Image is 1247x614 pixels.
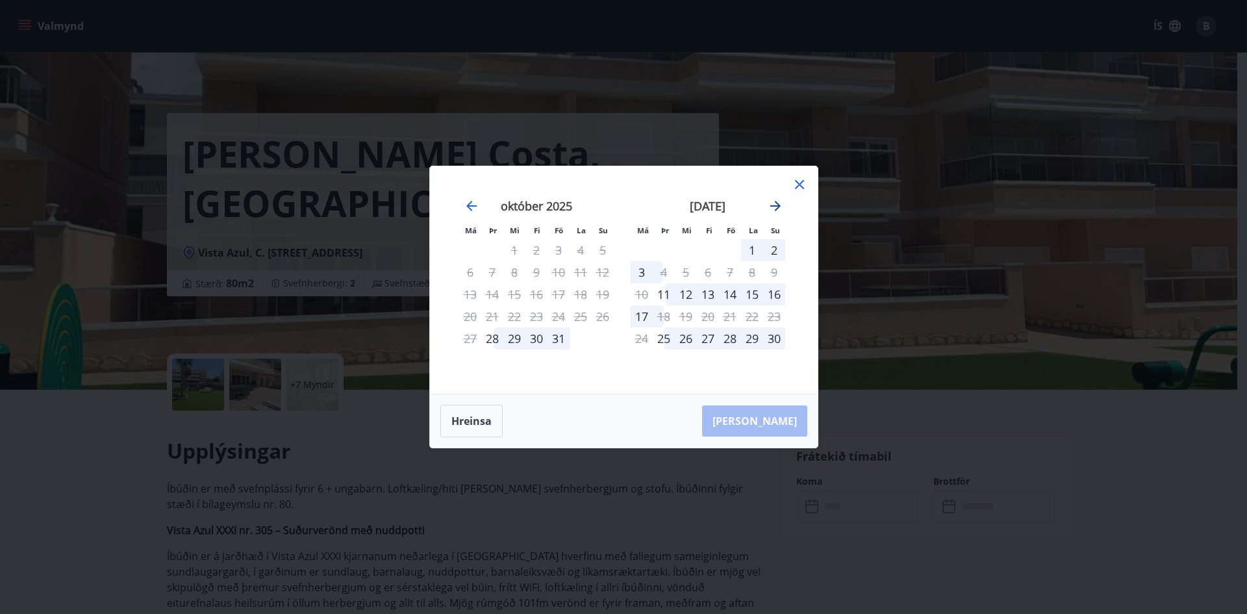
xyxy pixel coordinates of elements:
small: Mi [510,225,520,235]
td: Not available. þriðjudagur, 18. nóvember 2025 [653,305,675,327]
small: Mi [682,225,692,235]
small: Fö [727,225,735,235]
td: Not available. laugardagur, 8. nóvember 2025 [741,261,763,283]
td: Choose fimmtudagur, 30. október 2025 as your check-in date. It’s available. [525,327,548,350]
td: Choose þriðjudagur, 11. nóvember 2025 as your check-in date. It’s available. [653,283,675,305]
div: 30 [763,327,785,350]
td: Choose þriðjudagur, 25. nóvember 2025 as your check-in date. It’s available. [653,327,675,350]
td: Not available. mánudagur, 13. október 2025 [459,283,481,305]
td: Not available. miðvikudagur, 22. október 2025 [503,305,525,327]
div: Aðeins innritun í boði [481,327,503,350]
td: Not available. laugardagur, 22. nóvember 2025 [741,305,763,327]
div: 26 [675,327,697,350]
div: 29 [503,327,525,350]
div: 30 [525,327,548,350]
div: 27 [697,327,719,350]
td: Not available. miðvikudagur, 5. nóvember 2025 [675,261,697,283]
td: Choose miðvikudagur, 26. nóvember 2025 as your check-in date. It’s available. [675,327,697,350]
small: La [577,225,586,235]
small: Má [637,225,649,235]
td: Not available. fimmtudagur, 6. nóvember 2025 [697,261,719,283]
td: Choose miðvikudagur, 29. október 2025 as your check-in date. It’s available. [503,327,525,350]
td: Not available. mánudagur, 27. október 2025 [459,327,481,350]
small: Má [465,225,477,235]
small: Fi [534,225,540,235]
div: 17 [631,305,653,327]
td: Choose laugardagur, 1. nóvember 2025 as your check-in date. It’s available. [741,239,763,261]
td: Choose sunnudagur, 2. nóvember 2025 as your check-in date. It’s available. [763,239,785,261]
td: Not available. sunnudagur, 5. október 2025 [592,239,614,261]
td: Not available. miðvikudagur, 15. október 2025 [503,283,525,305]
td: Not available. föstudagur, 10. október 2025 [548,261,570,283]
td: Choose fimmtudagur, 13. nóvember 2025 as your check-in date. It’s available. [697,283,719,305]
td: Choose fimmtudagur, 27. nóvember 2025 as your check-in date. It’s available. [697,327,719,350]
strong: október 2025 [501,198,572,214]
td: Not available. mánudagur, 24. nóvember 2025 [631,327,653,350]
td: Choose miðvikudagur, 12. nóvember 2025 as your check-in date. It’s available. [675,283,697,305]
td: Choose föstudagur, 28. nóvember 2025 as your check-in date. It’s available. [719,327,741,350]
td: Choose mánudagur, 17. nóvember 2025 as your check-in date. It’s available. [631,305,653,327]
td: Not available. þriðjudagur, 7. október 2025 [481,261,503,283]
td: Choose laugardagur, 15. nóvember 2025 as your check-in date. It’s available. [741,283,763,305]
td: Not available. laugardagur, 18. október 2025 [570,283,592,305]
small: Su [599,225,608,235]
div: 29 [741,327,763,350]
td: Not available. föstudagur, 24. október 2025 [548,305,570,327]
td: Not available. sunnudagur, 23. nóvember 2025 [763,305,785,327]
div: 12 [675,283,697,305]
td: Choose mánudagur, 3. nóvember 2025 as your check-in date. It’s available. [631,261,653,283]
div: 15 [741,283,763,305]
td: Not available. sunnudagur, 26. október 2025 [592,305,614,327]
small: Þr [489,225,497,235]
div: Move forward to switch to the next month. [768,198,783,214]
td: Choose föstudagur, 14. nóvember 2025 as your check-in date. It’s available. [719,283,741,305]
div: Move backward to switch to the previous month. [464,198,479,214]
td: Not available. sunnudagur, 19. október 2025 [592,283,614,305]
td: Not available. mánudagur, 10. nóvember 2025 [631,283,653,305]
td: Not available. sunnudagur, 12. október 2025 [592,261,614,283]
div: 28 [719,327,741,350]
div: Aðeins útritun í boði [653,261,675,283]
button: Hreinsa [440,405,503,437]
td: Not available. laugardagur, 25. október 2025 [570,305,592,327]
td: Not available. fimmtudagur, 9. október 2025 [525,261,548,283]
small: Þr [661,225,669,235]
td: Not available. sunnudagur, 9. nóvember 2025 [763,261,785,283]
div: 16 [763,283,785,305]
td: Not available. fimmtudagur, 20. nóvember 2025 [697,305,719,327]
td: Not available. þriðjudagur, 21. október 2025 [481,305,503,327]
td: Not available. mánudagur, 20. október 2025 [459,305,481,327]
td: Not available. þriðjudagur, 14. október 2025 [481,283,503,305]
strong: [DATE] [690,198,725,214]
small: Su [771,225,780,235]
div: Calendar [446,182,802,378]
div: Aðeins innritun í boði [653,327,675,350]
small: Fö [555,225,563,235]
div: 1 [741,239,763,261]
td: Not available. föstudagur, 17. október 2025 [548,283,570,305]
td: Not available. föstudagur, 21. nóvember 2025 [719,305,741,327]
small: La [749,225,758,235]
td: Not available. miðvikudagur, 1. október 2025 [503,239,525,261]
div: 14 [719,283,741,305]
td: Choose sunnudagur, 16. nóvember 2025 as your check-in date. It’s available. [763,283,785,305]
td: Choose föstudagur, 31. október 2025 as your check-in date. It’s available. [548,327,570,350]
td: Not available. laugardagur, 4. október 2025 [570,239,592,261]
td: Not available. miðvikudagur, 19. nóvember 2025 [675,305,697,327]
td: Not available. fimmtudagur, 23. október 2025 [525,305,548,327]
td: Not available. þriðjudagur, 4. nóvember 2025 [653,261,675,283]
td: Choose sunnudagur, 30. nóvember 2025 as your check-in date. It’s available. [763,327,785,350]
div: 31 [548,327,570,350]
div: 3 [631,261,653,283]
td: Choose þriðjudagur, 28. október 2025 as your check-in date. It’s available. [481,327,503,350]
td: Not available. miðvikudagur, 8. október 2025 [503,261,525,283]
td: Not available. mánudagur, 6. október 2025 [459,261,481,283]
td: Not available. fimmtudagur, 2. október 2025 [525,239,548,261]
div: 13 [697,283,719,305]
div: Aðeins innritun í boði [653,283,675,305]
div: Aðeins útritun í boði [653,305,675,327]
td: Not available. föstudagur, 7. nóvember 2025 [719,261,741,283]
div: 2 [763,239,785,261]
td: Not available. fimmtudagur, 16. október 2025 [525,283,548,305]
td: Not available. föstudagur, 3. október 2025 [548,239,570,261]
